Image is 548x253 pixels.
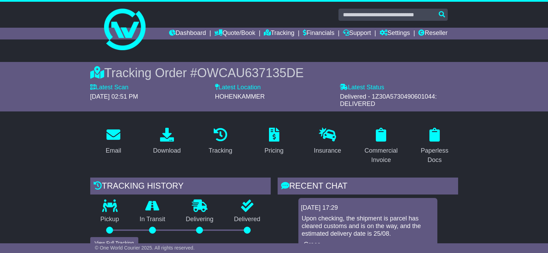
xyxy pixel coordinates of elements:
[90,237,138,249] button: View Full Tracking
[340,93,437,108] span: Delivered - 1Z30A5730490601044: DELIVERED
[362,146,400,165] div: Commercial Invoice
[204,125,236,158] a: Tracking
[176,216,224,223] p: Delivering
[90,178,271,196] div: Tracking history
[215,93,265,100] span: HOHENKAMMER
[309,125,346,158] a: Insurance
[411,125,458,167] a: Paperless Docs
[260,125,288,158] a: Pricing
[90,84,129,91] label: Latest Scan
[105,146,121,155] div: Email
[264,28,294,39] a: Tracking
[343,28,371,39] a: Support
[208,146,232,155] div: Tracking
[169,28,206,39] a: Dashboard
[129,216,176,223] p: In Transit
[153,146,181,155] div: Download
[301,204,435,212] div: [DATE] 17:29
[95,245,195,251] span: © One World Courier 2025. All rights reserved.
[314,146,341,155] div: Insurance
[101,125,126,158] a: Email
[303,28,334,39] a: Financials
[340,84,384,91] label: Latest Status
[358,125,405,167] a: Commercial Invoice
[149,125,185,158] a: Download
[264,146,284,155] div: Pricing
[418,28,447,39] a: Reseller
[90,93,138,100] span: [DATE] 02:51 PM
[380,28,410,39] a: Settings
[214,28,255,39] a: Quote/Book
[197,66,304,80] span: OWCAU637135DE
[215,84,261,91] label: Latest Location
[416,146,454,165] div: Paperless Docs
[302,215,434,237] p: Upon checking, the shipment is parcel has cleared customs and is on the way, and the estimated de...
[224,216,271,223] p: Delivered
[90,65,458,80] div: Tracking Order #
[278,178,458,196] div: RECENT CHAT
[90,216,130,223] p: Pickup
[302,241,434,249] p: -Grace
